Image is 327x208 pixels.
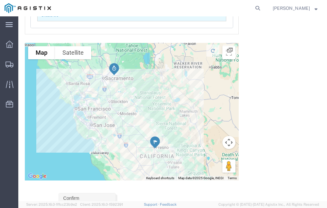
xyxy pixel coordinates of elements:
[5,3,51,13] img: logo
[144,202,160,206] a: Support
[272,4,318,12] button: [PERSON_NAME]
[218,202,319,207] span: Copyright © [DATE]-[DATE] Agistix Inc., All Rights Reserved
[18,16,327,201] iframe: FS Legacy Container
[26,202,77,206] span: Server: 2025.16.0-1ffcc23b9e2
[273,5,310,12] span: Neil Coehlo
[160,202,177,206] a: Feedback
[80,202,123,206] span: Client: 2025.16.0-1592391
